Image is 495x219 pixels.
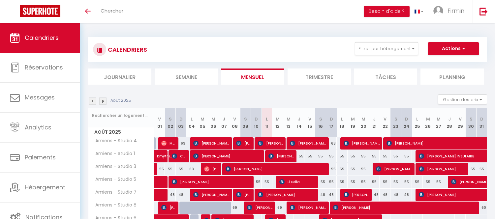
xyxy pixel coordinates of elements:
[258,137,283,150] span: [PERSON_NAME]
[244,116,247,122] abbr: S
[279,176,316,188] span: El Bella
[191,116,193,122] abbr: L
[444,108,455,137] th: 28
[176,189,187,201] div: 48
[179,116,183,122] abbr: D
[358,150,369,162] div: 55
[380,176,390,188] div: 55
[315,150,326,162] div: 55
[290,137,326,150] span: [PERSON_NAME]
[176,137,187,150] div: 63
[358,108,369,137] th: 20
[193,137,230,150] span: [PERSON_NAME]
[276,116,280,122] abbr: M
[326,137,337,150] div: 63
[337,163,348,175] div: 55
[354,68,418,85] li: Tâches
[233,116,236,122] abbr: V
[326,189,337,201] div: 48
[480,116,483,122] abbr: D
[154,163,165,175] div: 55
[88,68,151,85] li: Journalier
[361,116,365,122] abbr: M
[476,163,487,175] div: 55
[89,163,138,170] span: Amiens - Studio 3
[266,116,268,122] abbr: L
[186,108,197,137] th: 04
[344,188,369,201] span: [PERSON_NAME]
[376,163,412,175] span: [PERSON_NAME]
[380,150,390,162] div: 55
[428,42,479,55] button: Actions
[308,116,311,122] abbr: V
[426,116,430,122] abbr: M
[344,137,380,150] span: [PERSON_NAME]
[236,137,251,150] span: [PERSON_NAME]
[348,163,358,175] div: 55
[433,6,443,16] img: ...
[110,97,131,104] p: Août 2025
[176,163,187,175] div: 55
[262,108,272,137] th: 11
[480,7,488,15] img: logout
[337,176,348,188] div: 55
[219,108,230,137] th: 07
[229,202,240,214] div: 69
[423,108,434,137] th: 26
[106,42,147,57] h3: CALENDRIERS
[298,116,300,122] abbr: J
[420,68,484,85] li: Planning
[268,150,294,162] span: [PERSON_NAME]
[283,108,294,137] th: 13
[247,201,272,214] span: [PERSON_NAME]
[326,150,337,162] div: 55
[101,7,123,14] span: Chercher
[333,201,478,214] span: [PERSON_NAME]
[448,116,451,122] abbr: J
[390,150,401,162] div: 55
[412,176,423,188] div: 55
[294,108,305,137] th: 14
[369,150,380,162] div: 55
[236,188,251,201] span: [PERSON_NAME]
[25,63,63,71] span: Réservations
[161,137,176,150] span: Makan Konaté
[355,42,418,55] button: Filtrer par hébergement
[369,189,380,201] div: 48
[401,150,412,162] div: 55
[433,176,444,188] div: 55
[262,176,272,188] div: 55
[358,176,369,188] div: 55
[390,176,401,188] div: 55
[193,150,262,162] span: [PERSON_NAME]
[341,116,343,122] abbr: L
[204,163,219,175] span: [PERSON_NAME]
[348,176,358,188] div: 55
[384,116,387,122] abbr: V
[401,108,412,137] th: 24
[221,68,284,85] li: Mensuel
[197,108,208,137] th: 05
[348,150,358,162] div: 55
[186,163,197,175] div: 63
[470,116,473,122] abbr: S
[380,108,390,137] th: 22
[459,116,462,122] abbr: V
[258,188,316,201] span: [PERSON_NAME]
[161,201,176,214] span: [PERSON_NAME]
[92,110,150,122] input: Rechercher un logement...
[401,176,412,188] div: 55
[455,108,466,137] th: 29
[89,150,137,157] span: Amiens - Studio 1
[294,150,305,162] div: 55
[358,163,369,175] div: 55
[154,150,165,163] a: Dmytriieva [PERSON_NAME]
[476,108,487,137] th: 31
[290,201,326,214] span: [PERSON_NAME]
[20,5,60,17] img: Super Booking
[211,116,215,122] abbr: M
[304,108,315,137] th: 15
[25,153,56,161] span: Paiements
[412,108,423,137] th: 25
[369,108,380,137] th: 21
